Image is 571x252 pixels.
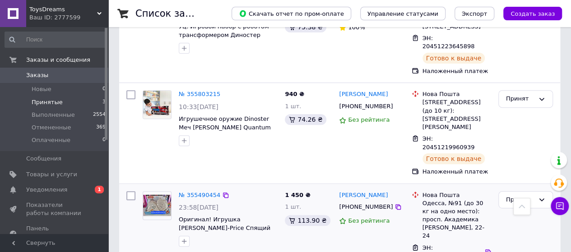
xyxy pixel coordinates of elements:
[462,10,487,17] span: Экспорт
[337,201,395,213] div: [PHONE_NUMBER]
[285,203,301,210] span: 1 шт.
[32,98,63,106] span: Принятые
[179,115,271,139] a: Игрушечное оружие Dinoster Меч [PERSON_NAME] Quantum Heroes EU580871
[422,191,491,199] div: Нова Пошта
[32,85,51,93] span: Новые
[422,35,475,50] span: ЭН: 20451223645898
[285,91,304,97] span: 940 ₴
[422,53,485,64] div: Готово к выдаче
[26,186,67,194] span: Уведомления
[285,114,326,125] div: 74.26 ₴
[5,32,107,48] input: Поиск
[339,191,388,200] a: [PERSON_NAME]
[26,155,61,163] span: Сообщения
[26,56,90,64] span: Заказы и сообщения
[506,94,534,104] div: Принят
[360,7,446,20] button: Управление статусами
[422,199,491,240] div: Одесса, №91 (до 30 кг на одно место): просп. Академика [PERSON_NAME], 22-24
[511,10,555,17] span: Создать заказ
[102,85,106,93] span: 0
[26,225,84,241] span: Панель управления
[455,7,494,20] button: Экспорт
[422,67,491,75] div: Наложенный платеж
[179,91,220,97] a: № 355803215
[93,111,106,119] span: 2554
[285,192,310,198] span: 1 450 ₴
[179,204,218,211] span: 23:58[DATE]
[348,24,365,31] span: 100%
[26,71,48,79] span: Заказы
[26,201,84,217] span: Показатели работы компании
[239,9,344,18] span: Скачать отчет по пром-оплате
[143,91,171,119] img: Фото товару
[506,195,534,205] div: Принят
[179,192,220,198] a: № 355490454
[551,197,569,215] button: Чат с покупателем
[26,170,77,179] span: Товары и услуги
[422,135,475,151] span: ЭН: 20451219960939
[494,10,562,17] a: Создать заказ
[348,217,390,224] span: Без рейтинга
[102,136,106,144] span: 0
[143,195,171,215] img: Фото товару
[232,7,351,20] button: Скачать отчет по пром-оплате
[29,14,108,22] div: Ваш ID: 2777599
[143,191,172,220] a: Фото товару
[179,216,272,248] a: Оригинал! Игрушка [PERSON_NAME]-Price Спящий кролик плюшевый со звуками для малышей HXG97
[339,90,388,99] a: [PERSON_NAME]
[32,136,70,144] span: Оплаченные
[503,7,562,20] button: Создать заказ
[135,8,213,19] h1: Список заказов
[102,98,106,106] span: 3
[179,103,218,110] span: 10:33[DATE]
[29,5,97,14] span: ToysDreams
[143,90,172,119] a: Фото товару
[422,168,491,176] div: Наложенный платеж
[422,153,485,164] div: Готово к выдаче
[422,98,491,131] div: [STREET_ADDRESS] (до 10 кг): [STREET_ADDRESS][PERSON_NAME]
[367,10,438,17] span: Управление статусами
[337,101,395,112] div: [PHONE_NUMBER]
[285,215,330,226] div: 113.90 ₴
[285,103,301,110] span: 1 шт.
[422,90,491,98] div: Нова Пошта
[96,124,106,132] span: 369
[32,124,71,132] span: Отмененные
[285,22,326,32] div: 75.38 ₴
[32,111,75,119] span: Выполненные
[348,116,390,123] span: Без рейтинга
[95,186,104,193] span: 1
